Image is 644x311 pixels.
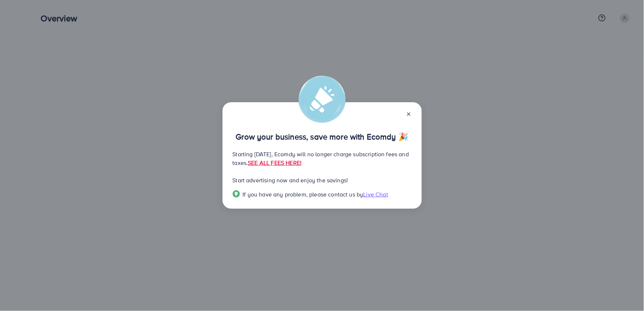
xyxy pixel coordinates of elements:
img: alert [299,76,346,123]
img: Popup guide [233,190,240,198]
a: SEE ALL FEES HERE! [248,159,302,167]
p: Start advertising now and enjoy the savings! [233,176,412,184]
p: Grow your business, save more with Ecomdy 🎉 [233,132,412,141]
span: Live Chat [363,190,388,198]
p: Starting [DATE], Ecomdy will no longer charge subscription fees and taxes. [233,150,412,167]
span: If you have any problem, please contact us by [243,190,363,198]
